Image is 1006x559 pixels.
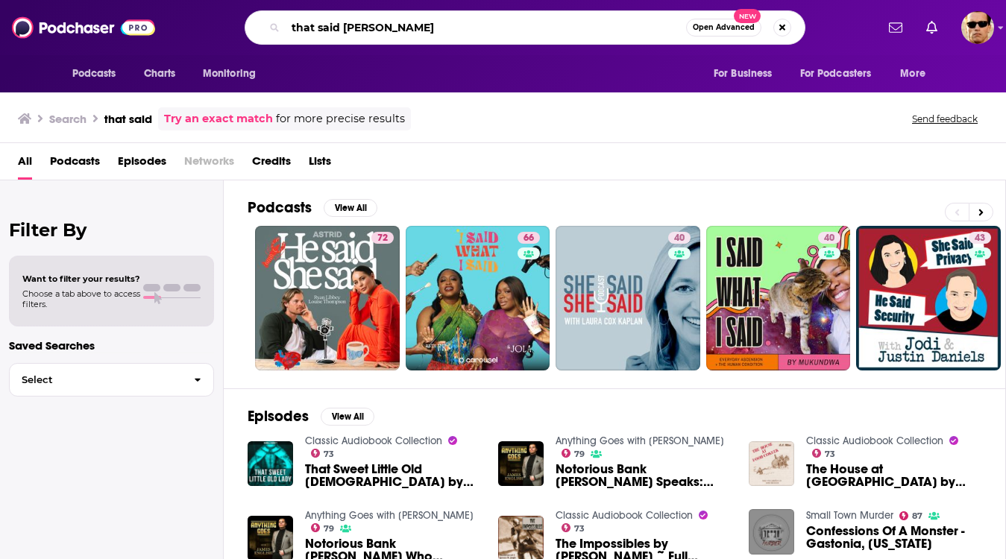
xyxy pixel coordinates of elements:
img: The House at Pooh Corner by A. A. Milne ~ Full Audiobook [family] [749,441,794,487]
button: open menu [192,60,275,88]
h2: Episodes [248,407,309,426]
a: Anything Goes with James English [556,435,724,447]
button: Open AdvancedNew [686,19,761,37]
a: 73 [812,449,836,458]
a: 40 [556,226,700,370]
button: open menu [790,60,893,88]
button: View All [321,408,374,426]
a: 43 [969,232,991,244]
span: 73 [324,451,334,458]
a: 72 [371,232,394,244]
img: Confessions Of A Monster - Gastonia, North Carolina [749,509,794,555]
span: 73 [574,525,585,532]
span: For Business [714,63,773,84]
a: Try an exact match [164,110,273,127]
span: Confessions Of A Monster - Gastonia, [US_STATE] [806,525,981,550]
span: Choose a tab above to access filters. [22,288,140,309]
span: 40 [674,231,685,246]
span: The House at [GEOGRAPHIC_DATA] by [PERSON_NAME] ~ Full Audiobook [family] [806,463,981,488]
a: Episodes [118,149,166,180]
button: open menu [62,60,136,88]
a: 43 [856,226,1001,370]
span: New [734,9,761,23]
span: Notorious Bank [PERSON_NAME] Speaks: Heists, Escapes, and Life on the Run. [556,463,731,488]
button: Select [9,363,214,397]
p: Saved Searches [9,338,214,353]
span: More [900,63,925,84]
h2: Filter By [9,219,214,241]
h3: Search [49,112,87,126]
a: Confessions Of A Monster - Gastonia, North Carolina [806,525,981,550]
a: The House at Pooh Corner by A. A. Milne ~ Full Audiobook [family] [806,463,981,488]
h2: Podcasts [248,198,312,217]
span: Logged in as karldevries [961,11,994,44]
span: Open Advanced [693,24,755,31]
span: Charts [144,63,176,84]
a: Charts [134,60,185,88]
span: Select [10,375,182,385]
span: 66 [524,231,534,246]
button: Send feedback [908,113,982,125]
span: 40 [824,231,834,246]
a: 40 [668,232,691,244]
span: for more precise results [276,110,405,127]
a: 73 [311,449,335,458]
span: 43 [975,231,985,246]
a: All [18,149,32,180]
button: open menu [703,60,791,88]
button: View All [324,199,377,217]
span: Networks [184,149,234,180]
a: Credits [252,149,291,180]
div: Search podcasts, credits, & more... [245,10,805,45]
a: Notorious Bank Robber McVicar Speaks: Heists, Escapes, and Life on the Run. [556,463,731,488]
a: Lists [309,149,331,180]
a: 73 [562,523,585,532]
a: EpisodesView All [248,407,374,426]
span: Monitoring [203,63,256,84]
a: 66 [518,232,540,244]
a: 87 [899,511,923,520]
a: Small Town Murder [806,509,893,522]
span: That Sweet Little Old [DEMOGRAPHIC_DATA] by [PERSON_NAME] ~ Full Audiobook [305,463,480,488]
img: Notorious Bank Robber McVicar Speaks: Heists, Escapes, and Life on the Run. [498,441,544,487]
a: Anything Goes with James English [305,509,474,522]
span: 87 [912,513,922,519]
a: 40 [818,232,840,244]
span: Want to filter your results? [22,274,140,284]
img: User Profile [961,11,994,44]
a: 79 [562,449,585,458]
span: Podcasts [72,63,116,84]
a: That Sweet Little Old Lady by Randall Garrett ~ Full Audiobook [305,463,480,488]
span: 79 [324,525,334,532]
a: Classic Audiobook Collection [806,435,943,447]
a: PodcastsView All [248,198,377,217]
a: 40 [706,226,851,370]
button: open menu [890,60,944,88]
h3: that said [104,112,152,126]
span: 79 [574,451,585,458]
a: Classic Audiobook Collection [305,435,442,447]
img: That Sweet Little Old Lady by Randall Garrett ~ Full Audiobook [248,441,293,487]
a: Classic Audiobook Collection [556,509,693,522]
a: Podcasts [50,149,100,180]
span: 73 [825,451,835,458]
a: 72 [255,226,400,370]
input: Search podcasts, credits, & more... [286,16,686,40]
a: 79 [311,523,335,532]
a: Show notifications dropdown [920,15,943,40]
button: Show profile menu [961,11,994,44]
span: For Podcasters [800,63,872,84]
a: Show notifications dropdown [883,15,908,40]
a: 66 [406,226,550,370]
img: Podchaser - Follow, Share and Rate Podcasts [12,13,155,42]
span: 72 [377,231,388,246]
